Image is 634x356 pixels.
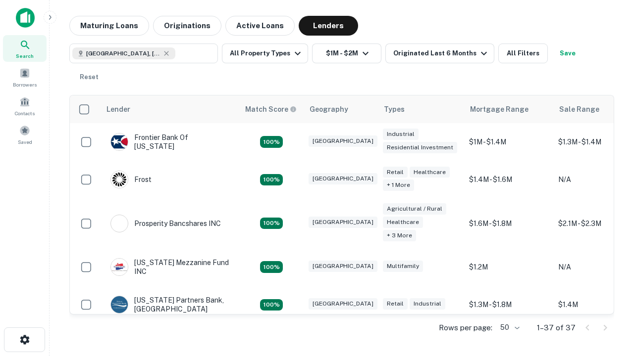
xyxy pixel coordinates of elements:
[15,109,35,117] span: Contacts
[312,44,381,63] button: $1M - $2M
[299,16,358,36] button: Lenders
[111,215,128,232] img: picture
[537,322,576,334] p: 1–37 of 37
[111,259,128,275] img: picture
[239,95,304,123] th: Capitalize uses an advanced AI algorithm to match your search with the best lender. The match sco...
[260,261,283,273] div: Matching Properties: 5, hasApolloMatch: undefined
[464,161,553,198] td: $1.4M - $1.6M
[393,47,490,59] div: Originated Last 6 Months
[309,217,377,228] div: [GEOGRAPHIC_DATA]
[309,173,377,184] div: [GEOGRAPHIC_DATA]
[16,8,35,28] img: capitalize-icon.png
[13,81,37,89] span: Borrowers
[111,171,128,188] img: picture
[470,103,528,115] div: Mortgage Range
[153,16,221,36] button: Originations
[383,179,414,191] div: + 1 more
[110,171,152,188] div: Frost
[69,16,149,36] button: Maturing Loans
[3,64,47,90] a: Borrowers
[309,135,377,147] div: [GEOGRAPHIC_DATA]
[383,142,457,153] div: Residential Investment
[464,95,553,123] th: Mortgage Range
[304,95,378,123] th: Geography
[18,138,32,146] span: Saved
[245,104,295,115] h6: Match Score
[383,167,408,178] div: Retail
[245,104,297,115] div: Capitalize uses an advanced AI algorithm to match your search with the best lender. The match sco...
[559,103,599,115] div: Sale Range
[260,299,283,311] div: Matching Properties: 4, hasApolloMatch: undefined
[383,230,416,241] div: + 3 more
[110,296,229,313] div: [US_STATE] Partners Bank, [GEOGRAPHIC_DATA]
[3,121,47,148] a: Saved
[309,261,377,272] div: [GEOGRAPHIC_DATA]
[111,133,128,150] img: picture
[3,35,47,62] a: Search
[222,44,308,63] button: All Property Types
[111,296,128,313] img: picture
[464,248,553,286] td: $1.2M
[110,258,229,276] div: [US_STATE] Mezzanine Fund INC
[383,129,419,140] div: Industrial
[383,298,408,310] div: Retail
[410,167,450,178] div: Healthcare
[309,298,377,310] div: [GEOGRAPHIC_DATA]
[101,95,239,123] th: Lender
[552,44,583,63] button: Save your search to get updates of matches that match your search criteria.
[260,136,283,148] div: Matching Properties: 4, hasApolloMatch: undefined
[110,133,229,151] div: Frontier Bank Of [US_STATE]
[464,123,553,161] td: $1M - $1.4M
[439,322,492,334] p: Rows per page:
[383,217,423,228] div: Healthcare
[310,103,348,115] div: Geography
[464,198,553,248] td: $1.6M - $1.8M
[86,49,160,58] span: [GEOGRAPHIC_DATA], [GEOGRAPHIC_DATA], [GEOGRAPHIC_DATA]
[260,174,283,186] div: Matching Properties: 4, hasApolloMatch: undefined
[73,67,105,87] button: Reset
[496,320,521,335] div: 50
[260,218,283,229] div: Matching Properties: 6, hasApolloMatch: undefined
[225,16,295,36] button: Active Loans
[584,245,634,293] iframe: Chat Widget
[378,95,464,123] th: Types
[16,52,34,60] span: Search
[383,261,423,272] div: Multifamily
[383,203,446,215] div: Agricultural / Rural
[410,298,445,310] div: Industrial
[384,103,405,115] div: Types
[3,92,47,119] a: Contacts
[498,44,548,63] button: All Filters
[464,286,553,323] td: $1.3M - $1.8M
[385,44,494,63] button: Originated Last 6 Months
[106,103,130,115] div: Lender
[110,215,221,232] div: Prosperity Bancshares INC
